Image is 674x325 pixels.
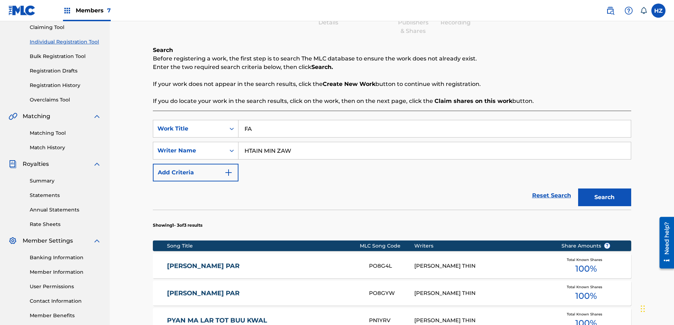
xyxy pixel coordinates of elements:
[107,7,111,14] span: 7
[414,242,551,250] div: Writers
[567,257,605,262] span: Total Known Shares
[369,317,414,325] div: PN1YRV
[153,97,631,105] p: If you do locate your work in the search results, click on the work, then on the next page, click...
[30,96,101,104] a: Overclaims Tool
[30,38,101,46] a: Individual Registration Tool
[529,188,575,203] a: Reset Search
[30,312,101,319] a: Member Benefits
[624,6,633,15] img: help
[153,80,631,88] p: If your work does not appear in the search results, click the button to continue with registration.
[30,129,101,137] a: Matching Tool
[157,146,221,155] div: Writer Name
[360,242,414,250] div: MLC Song Code
[153,222,202,228] p: Showing 1 - 3 of 3 results
[414,289,551,297] div: [PERSON_NAME] THIN
[575,262,597,275] span: 100 %
[8,5,36,16] img: MLC Logo
[153,164,238,181] button: Add Criteria
[30,177,101,185] a: Summary
[641,298,645,319] div: Drag
[323,81,375,87] strong: Create New Work
[23,160,49,168] span: Royalties
[167,289,359,297] a: [PERSON_NAME] PAR
[153,47,173,53] b: Search
[30,192,101,199] a: Statements
[93,112,101,121] img: expand
[93,160,101,168] img: expand
[224,168,233,177] img: 9d2ae6d4665cec9f34b9.svg
[561,242,610,250] span: Share Amounts
[369,289,414,297] div: PO8GYW
[8,160,17,168] img: Royalties
[157,124,221,133] div: Work Title
[639,291,674,325] iframe: Chat Widget
[153,54,631,63] p: Before registering a work, the first step is to search The MLC database to ensure the work does n...
[30,144,101,151] a: Match History
[567,284,605,290] span: Total Known Shares
[167,262,359,270] a: [PERSON_NAME] PAR
[23,112,50,121] span: Matching
[434,98,512,104] strong: Claim shares on this work
[76,6,111,14] span: Members
[578,188,631,206] button: Search
[30,283,101,290] a: User Permissions
[30,297,101,305] a: Contact Information
[575,290,597,302] span: 100 %
[153,63,631,71] p: Enter the two required search criteria below, then click
[8,237,17,245] img: Member Settings
[167,317,359,325] a: PYAN MA LAR TOT BUU KWAL
[603,4,617,18] a: Public Search
[30,82,101,89] a: Registration History
[30,206,101,214] a: Annual Statements
[8,112,17,121] img: Matching
[414,317,551,325] div: [PERSON_NAME] THIN
[311,64,333,70] strong: Search.
[30,53,101,60] a: Bulk Registration Tool
[604,243,610,249] span: ?
[30,268,101,276] a: Member Information
[606,6,615,15] img: search
[622,4,636,18] div: Help
[167,242,360,250] div: Song Title
[23,237,73,245] span: Member Settings
[396,10,431,35] div: Add Publishers & Shares
[63,6,71,15] img: Top Rightsholders
[640,7,647,14] div: Notifications
[651,4,666,18] div: User Menu
[93,237,101,245] img: expand
[30,254,101,261] a: Banking Information
[414,262,551,270] div: [PERSON_NAME] THIN
[153,120,631,210] form: Search Form
[30,67,101,75] a: Registration Drafts
[654,214,674,271] iframe: Resource Center
[30,24,101,31] a: Claiming Tool
[567,312,605,317] span: Total Known Shares
[369,262,414,270] div: PO8G4L
[30,221,101,228] a: Rate Sheets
